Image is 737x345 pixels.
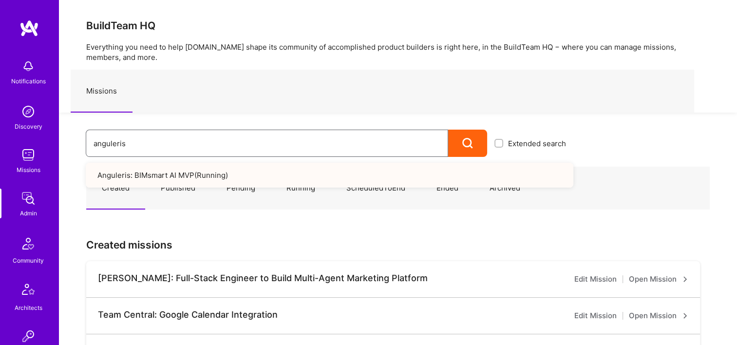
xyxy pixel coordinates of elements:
[462,138,473,149] i: icon Search
[474,167,536,210] a: Archived
[19,57,38,76] img: bell
[574,310,617,322] a: Edit Mission
[20,208,37,218] div: Admin
[98,273,428,284] div: [PERSON_NAME]: Full-Stack Engineer to Build Multi-Agent Marketing Platform
[86,42,710,62] p: Everything you need to help [DOMAIN_NAME] shape its community of accomplished product builders is...
[682,313,688,319] i: icon ArrowRight
[19,102,38,121] img: discovery
[17,279,40,303] img: Architects
[86,239,710,251] h3: Created missions
[86,19,710,32] h3: BuildTeam HQ
[19,19,39,37] img: logo
[271,167,331,210] a: Running
[86,167,145,210] a: Created
[71,70,132,113] a: Missions
[629,310,688,322] a: Open Mission
[211,167,271,210] a: Pending
[86,163,573,188] a: Anguleris: BIMsmart AI MVP(Running)
[19,145,38,165] img: teamwork
[17,165,40,175] div: Missions
[682,276,688,282] i: icon ArrowRight
[11,76,46,86] div: Notifications
[98,309,278,320] div: Team Central: Google Calendar Integration
[15,303,42,313] div: Architects
[331,167,421,210] a: ScheduledToEnd
[574,273,617,285] a: Edit Mission
[13,255,44,266] div: Community
[629,273,688,285] a: Open Mission
[421,167,474,210] a: Ended
[508,138,566,149] span: Extended search
[15,121,42,132] div: Discovery
[19,189,38,208] img: admin teamwork
[145,167,211,210] a: Published
[94,131,440,156] input: What type of mission are you looking for?
[17,232,40,255] img: Community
